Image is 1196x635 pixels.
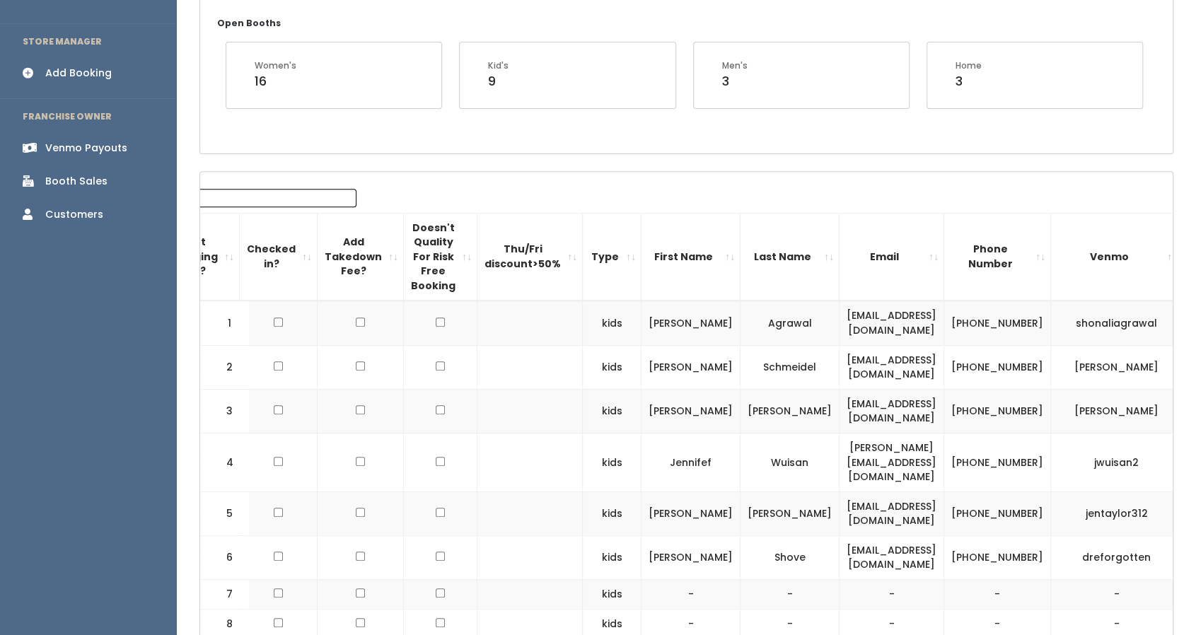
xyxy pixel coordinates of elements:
td: [PHONE_NUMBER] [944,491,1051,535]
td: shonaliagrawal [1051,301,1183,345]
th: Thu/Fri discount&gt;50%: activate to sort column ascending [477,213,583,301]
th: Phone Number: activate to sort column ascending [944,213,1051,301]
td: [PERSON_NAME] [641,301,741,345]
td: [PERSON_NAME] [1051,345,1183,389]
th: Email: activate to sort column ascending [840,213,944,301]
td: [PERSON_NAME] [641,389,741,433]
td: Jennifef [641,433,741,491]
small: Open Booths [217,17,281,29]
td: 7 [200,579,250,609]
td: - [840,579,944,609]
td: 4 [200,433,250,491]
div: 3 [956,72,982,91]
th: Doesn't Quality For Risk Free Booking : activate to sort column ascending [404,213,477,301]
div: Women's [255,59,296,72]
td: [PERSON_NAME] [641,491,741,535]
td: kids [583,579,641,609]
td: [EMAIL_ADDRESS][DOMAIN_NAME] [840,535,944,579]
div: Men's [722,59,748,72]
td: [PHONE_NUMBER] [944,301,1051,345]
td: - [1051,579,1183,609]
td: [PHONE_NUMBER] [944,345,1051,389]
th: Venmo: activate to sort column ascending [1051,213,1183,301]
td: [EMAIL_ADDRESS][DOMAIN_NAME] [840,301,944,345]
td: [PERSON_NAME] [1051,389,1183,433]
td: jwuisan2 [1051,433,1183,491]
td: kids [583,433,641,491]
td: 2 [200,345,250,389]
div: Customers [45,207,103,222]
label: Search: [124,189,356,207]
div: Booth Sales [45,174,108,189]
input: Search: [176,189,356,207]
div: Venmo Payouts [45,141,127,156]
th: Got Tagging Kit?: activate to sort column ascending [166,213,240,301]
th: Checked in?: activate to sort column ascending [240,213,318,301]
td: [PERSON_NAME] [741,491,840,535]
th: Type: activate to sort column ascending [583,213,641,301]
td: Wuisan [741,433,840,491]
td: [PERSON_NAME] [641,535,741,579]
td: - [944,579,1051,609]
th: Last Name: activate to sort column ascending [741,213,840,301]
td: [EMAIL_ADDRESS][DOMAIN_NAME] [840,491,944,535]
td: 5 [200,491,250,535]
td: kids [583,389,641,433]
td: kids [583,345,641,389]
td: Schmeidel [741,345,840,389]
td: kids [583,535,641,579]
td: dreforgotten [1051,535,1183,579]
td: 6 [200,535,250,579]
th: Add Takedown Fee?: activate to sort column ascending [318,213,404,301]
td: Agrawal [741,301,840,345]
div: 16 [255,72,296,91]
td: Shove [741,535,840,579]
td: [PHONE_NUMBER] [944,535,1051,579]
td: kids [583,301,641,345]
div: 9 [488,72,509,91]
td: [PERSON_NAME] [641,345,741,389]
td: [PERSON_NAME][EMAIL_ADDRESS][DOMAIN_NAME] [840,433,944,491]
td: - [741,579,840,609]
div: Kid's [488,59,509,72]
div: Add Booking [45,66,112,81]
th: First Name: activate to sort column ascending [641,213,741,301]
td: - [641,579,741,609]
td: [PERSON_NAME] [741,389,840,433]
td: [PHONE_NUMBER] [944,433,1051,491]
div: 3 [722,72,748,91]
td: [EMAIL_ADDRESS][DOMAIN_NAME] [840,389,944,433]
td: 3 [200,389,250,433]
div: Home [956,59,982,72]
td: [EMAIL_ADDRESS][DOMAIN_NAME] [840,345,944,389]
td: jentaylor312 [1051,491,1183,535]
td: [PHONE_NUMBER] [944,389,1051,433]
td: kids [583,491,641,535]
td: 1 [200,301,250,345]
